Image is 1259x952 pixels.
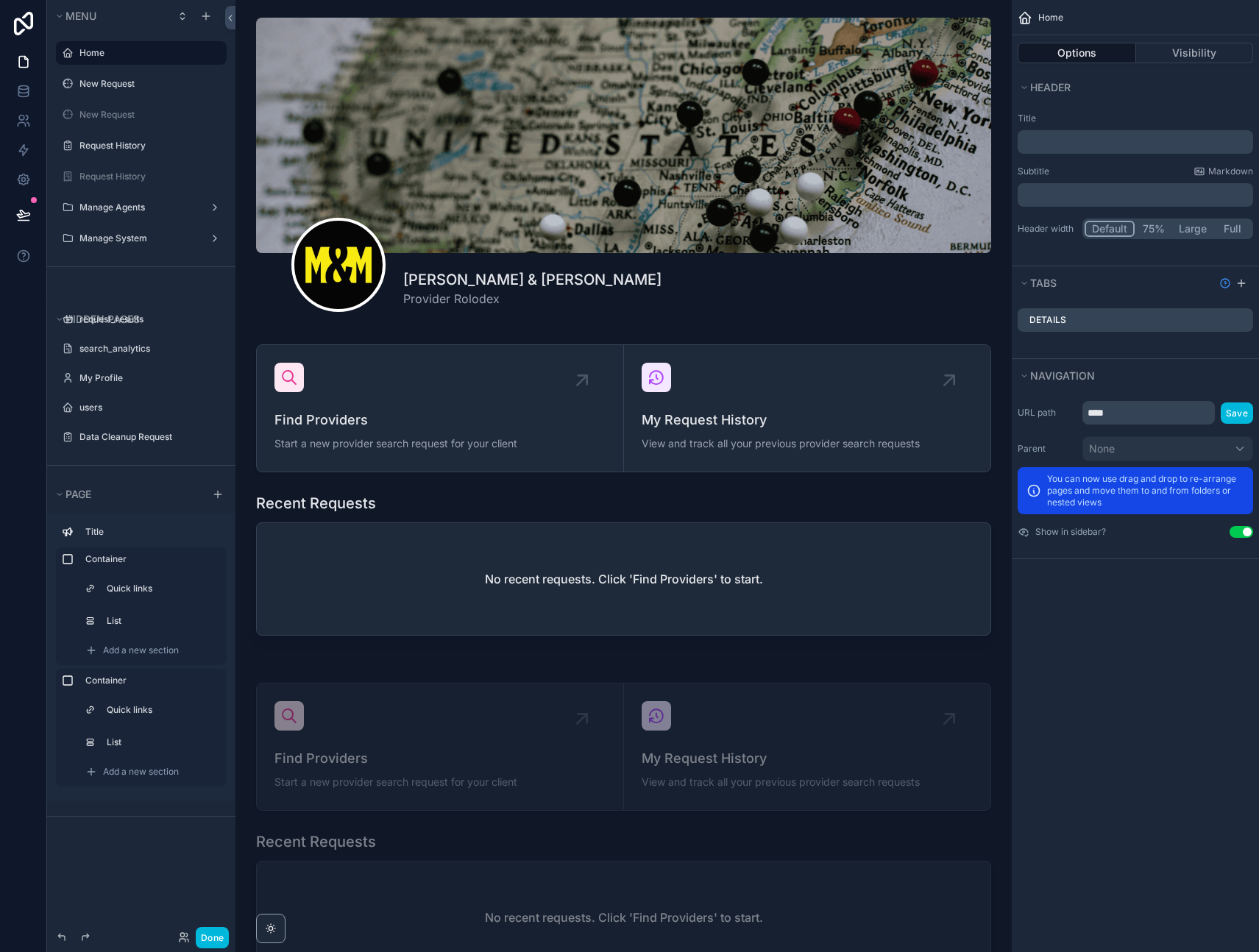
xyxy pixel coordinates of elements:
[1219,277,1231,289] svg: Show help information
[107,704,212,716] label: Quick links
[1029,314,1066,326] label: Details
[1172,221,1213,237] button: Large
[79,431,218,443] label: Data Cleanup Request
[79,171,218,182] label: Request History
[1018,223,1077,235] label: Header width
[79,372,218,384] label: My Profile
[1089,441,1115,456] span: None
[1082,436,1253,461] button: None
[1208,166,1253,177] span: Markdown
[47,514,235,801] div: scrollable content
[1035,526,1106,538] label: Show in sidebar?
[79,140,218,152] label: Request History
[1135,221,1172,237] button: 75%
[1030,277,1057,289] span: Tabs
[1018,366,1244,386] button: Navigation
[103,644,179,656] span: Add a new section
[1047,473,1244,508] p: You can now use drag and drop to re-arrange pages and move them to and from folders or nested views
[107,583,212,594] label: Quick links
[1221,402,1253,424] button: Save
[1085,221,1135,237] button: Default
[79,47,218,59] label: Home
[53,6,168,26] button: Menu
[1018,166,1049,177] label: Subtitle
[53,309,221,330] button: Hidden pages
[79,78,218,90] label: New Request
[85,553,215,565] label: Container
[103,766,179,778] span: Add a new section
[85,526,215,538] label: Title
[1038,12,1063,24] span: Home
[1030,369,1095,382] span: Navigation
[79,202,197,213] label: Manage Agents
[79,313,218,325] label: request_results
[79,109,218,121] label: New Request
[107,615,212,627] label: List
[1018,130,1253,154] div: scrollable content
[79,343,218,355] label: search_analytics
[1030,81,1071,93] span: Header
[65,10,96,22] span: Menu
[1018,43,1136,63] button: Options
[107,736,212,748] label: List
[1018,407,1077,419] label: URL path
[85,675,215,686] label: Container
[65,488,91,500] span: Page
[79,232,197,244] label: Manage System
[1213,221,1251,237] button: Full
[79,402,218,413] label: users
[1018,183,1253,207] div: scrollable content
[1018,113,1253,124] label: Title
[1194,166,1253,177] a: Markdown
[1018,77,1244,98] button: Header
[1018,443,1077,455] label: Parent
[196,927,229,948] button: Done
[53,484,203,505] button: Page
[1018,273,1213,294] button: Tabs
[1136,43,1254,63] button: Visibility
